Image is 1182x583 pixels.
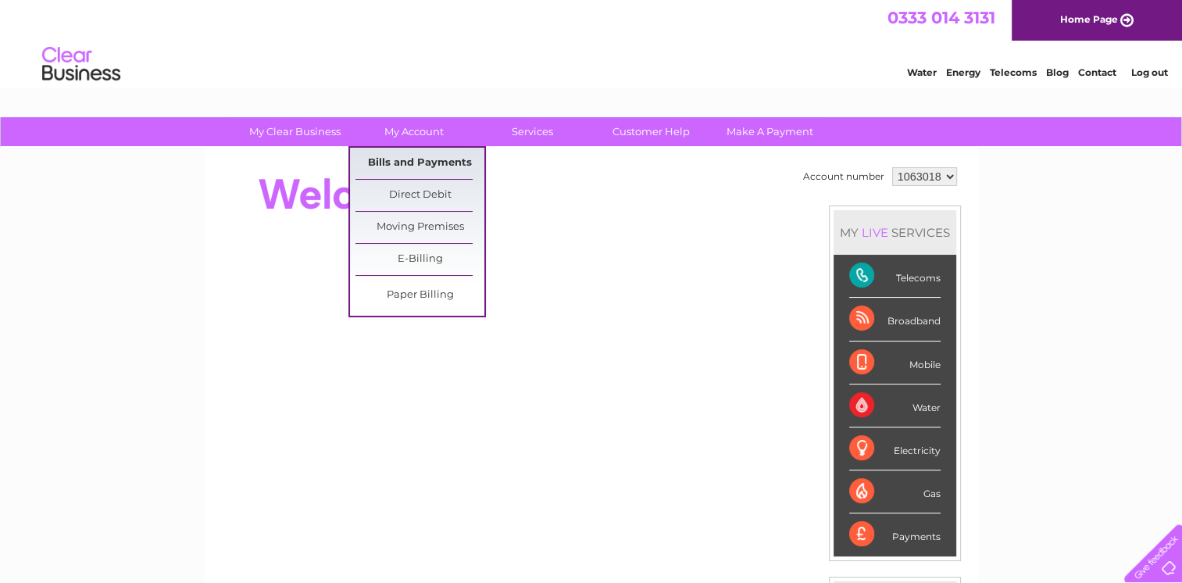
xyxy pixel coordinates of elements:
[468,117,597,146] a: Services
[587,117,716,146] a: Customer Help
[355,180,484,211] a: Direct Debit
[705,117,834,146] a: Make A Payment
[907,66,937,78] a: Water
[849,513,941,556] div: Payments
[355,280,484,311] a: Paper Billing
[834,210,956,255] div: MY SERVICES
[355,148,484,179] a: Bills and Payments
[859,225,891,240] div: LIVE
[990,66,1037,78] a: Telecoms
[849,384,941,427] div: Water
[849,427,941,470] div: Electricity
[41,41,121,88] img: logo.png
[355,212,484,243] a: Moving Premises
[223,9,961,76] div: Clear Business is a trading name of Verastar Limited (registered in [GEOGRAPHIC_DATA] No. 3667643...
[349,117,478,146] a: My Account
[849,298,941,341] div: Broadband
[355,244,484,275] a: E-Billing
[946,66,980,78] a: Energy
[1130,66,1167,78] a: Log out
[849,342,941,384] div: Mobile
[1046,66,1069,78] a: Blog
[230,117,359,146] a: My Clear Business
[849,470,941,513] div: Gas
[799,163,888,190] td: Account number
[887,8,995,27] a: 0333 014 3131
[1078,66,1116,78] a: Contact
[849,255,941,298] div: Telecoms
